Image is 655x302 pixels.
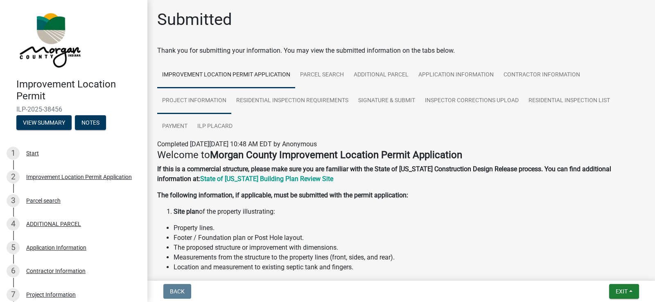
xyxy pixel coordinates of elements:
[170,288,185,295] span: Back
[200,175,333,183] a: State of [US_STATE] Building Plan Review Site
[26,268,86,274] div: Contractor Information
[174,233,645,243] li: Footer / Foundation plan or Post Hole layout.
[413,62,499,88] a: Application Information
[616,288,628,295] span: Exit
[174,243,645,253] li: The proposed structure or improvement with dimensions.
[192,114,237,140] a: ILP Placard
[7,264,20,277] div: 6
[7,170,20,183] div: 2
[174,208,199,215] strong: Site plan
[16,115,72,130] button: View Summary
[26,198,61,204] div: Parcel search
[157,46,645,56] div: Thank you for submitting your information. You may view the submitted information on the tabs below.
[26,221,81,227] div: ADDITIONAL PARCEL
[75,120,106,126] wm-modal-confirm: Notes
[420,88,524,114] a: Inspector Corrections Upload
[157,149,645,161] h4: Welcome to
[231,88,353,114] a: Residential Inspection Requirements
[16,120,72,126] wm-modal-confirm: Summary
[353,88,420,114] a: Signature & Submit
[157,114,192,140] a: Payment
[26,292,76,298] div: Project Information
[7,241,20,254] div: 5
[7,194,20,207] div: 3
[163,284,191,299] button: Back
[499,62,585,88] a: Contractor Information
[157,62,295,88] a: Improvement Location Permit Application
[157,140,317,148] span: Completed [DATE][DATE] 10:48 AM EDT by Anonymous
[524,88,615,114] a: Residential Inspection List
[26,245,86,251] div: Application Information
[349,62,413,88] a: ADDITIONAL PARCEL
[7,288,20,301] div: 7
[16,78,141,102] h4: Improvement Location Permit
[157,88,231,114] a: Project Information
[16,9,82,70] img: Morgan County, Indiana
[174,253,645,262] li: Measurements from the structure to the property lines (front, sides, and rear).
[174,207,645,217] li: of the property illustrating:
[157,191,408,199] strong: The following information, if applicable, must be submitted with the permit application:
[26,174,132,180] div: Improvement Location Permit Application
[174,223,645,233] li: Property lines.
[7,147,20,160] div: 1
[75,115,106,130] button: Notes
[157,165,611,183] strong: If this is a commercial structure, please make sure you are familiar with the State of [US_STATE]...
[26,150,39,156] div: Start
[16,105,131,113] span: ILP-2025-38456
[295,62,349,88] a: Parcel search
[210,149,462,161] strong: Morgan County Improvement Location Permit Application
[609,284,639,299] button: Exit
[157,10,232,29] h1: Submitted
[7,217,20,230] div: 4
[174,262,645,272] li: Location and measurement to existing septic tank and fingers.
